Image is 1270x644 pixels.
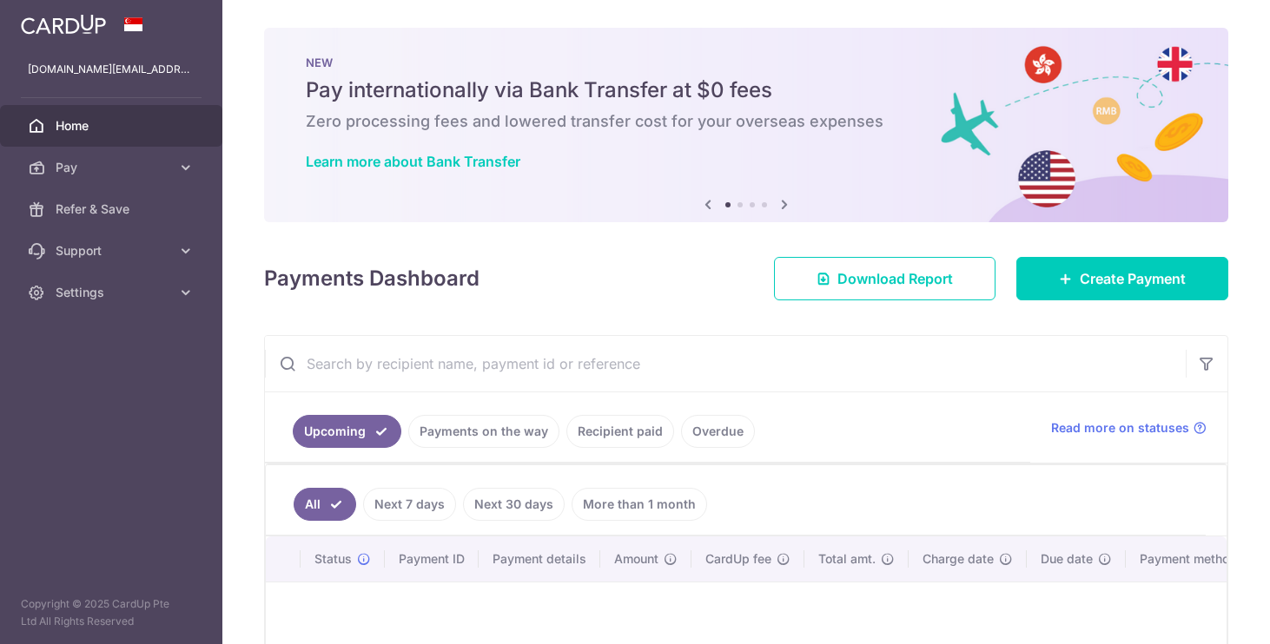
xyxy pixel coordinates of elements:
[56,200,170,218] span: Refer & Save
[56,284,170,301] span: Settings
[1051,419,1207,437] a: Read more on statuses
[306,56,1187,69] p: NEW
[21,14,106,35] img: CardUp
[463,488,565,521] a: Next 30 days
[265,336,1186,391] input: Search by recipient name, payment id or reference
[774,257,995,300] a: Download Report
[56,242,170,260] span: Support
[681,415,755,448] a: Overdue
[572,488,707,521] a: More than 1 month
[1041,550,1093,568] span: Due date
[28,61,195,78] p: [DOMAIN_NAME][EMAIL_ADDRESS][DOMAIN_NAME]
[614,550,658,568] span: Amount
[306,153,520,170] a: Learn more about Bank Transfer
[314,550,352,568] span: Status
[408,415,559,448] a: Payments on the way
[566,415,674,448] a: Recipient paid
[56,117,170,135] span: Home
[56,159,170,176] span: Pay
[264,263,480,294] h4: Payments Dashboard
[385,536,479,582] th: Payment ID
[1080,268,1186,289] span: Create Payment
[363,488,456,521] a: Next 7 days
[264,28,1228,222] img: Bank transfer banner
[818,550,876,568] span: Total amt.
[705,550,771,568] span: CardUp fee
[1016,257,1228,300] a: Create Payment
[923,550,994,568] span: Charge date
[306,76,1187,104] h5: Pay internationally via Bank Transfer at $0 fees
[1126,536,1258,582] th: Payment method
[293,415,401,448] a: Upcoming
[479,536,600,582] th: Payment details
[837,268,953,289] span: Download Report
[1051,419,1189,437] span: Read more on statuses
[294,488,356,521] a: All
[306,111,1187,132] h6: Zero processing fees and lowered transfer cost for your overseas expenses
